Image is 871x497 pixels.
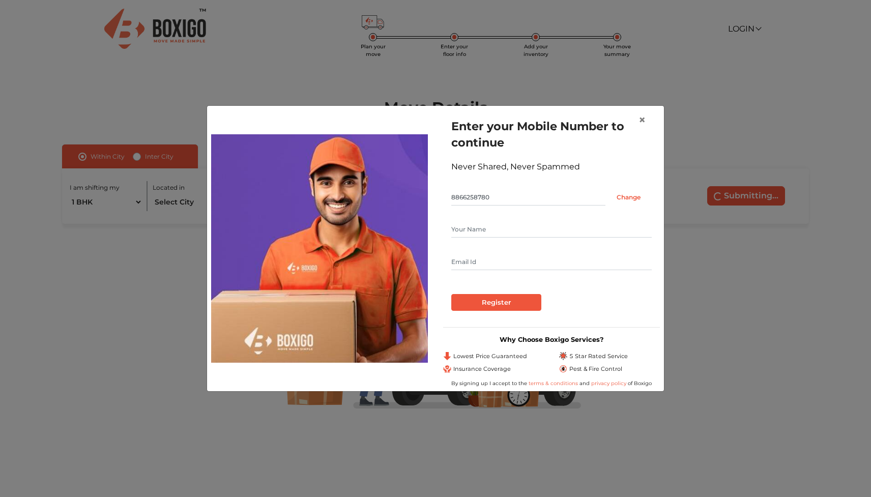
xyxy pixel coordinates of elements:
img: relocation-img [211,134,428,362]
h3: Why Choose Boxigo Services? [443,336,660,343]
input: Your Name [451,221,652,238]
a: terms & conditions [529,380,579,387]
span: Pest & Fire Control [569,365,622,373]
div: By signing up I accept to the and of Boxigo [443,379,660,387]
h1: Enter your Mobile Number to continue [451,118,652,151]
span: Lowest Price Guaranteed [453,352,527,361]
span: 5 Star Rated Service [569,352,628,361]
input: Email Id [451,254,652,270]
input: Change [605,189,652,206]
a: privacy policy [590,380,628,387]
input: Register [451,294,541,311]
input: Mobile No [451,189,605,206]
span: × [638,112,646,127]
button: Close [630,106,654,134]
span: Insurance Coverage [453,365,511,373]
div: Never Shared, Never Spammed [451,161,652,173]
